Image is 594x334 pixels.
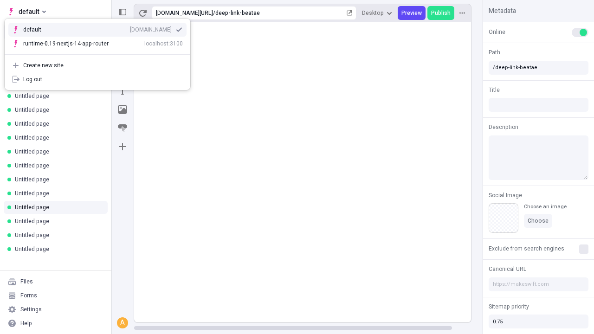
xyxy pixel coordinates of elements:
[15,92,100,100] div: Untitled page
[15,218,100,225] div: Untitled page
[358,6,396,20] button: Desktop
[524,214,552,228] button: Choose
[19,6,39,17] span: default
[114,83,131,99] button: Text
[489,28,505,36] span: Online
[489,277,588,291] input: https://makeswift.com
[401,9,422,17] span: Preview
[362,9,384,17] span: Desktop
[118,318,127,328] div: A
[213,9,215,17] div: /
[524,203,567,210] div: Choose an image
[156,9,213,17] div: [URL][DOMAIN_NAME]
[20,292,37,299] div: Forms
[15,231,100,239] div: Untitled page
[130,26,172,33] div: [DOMAIN_NAME]
[15,106,100,114] div: Untitled page
[528,217,549,225] span: Choose
[5,19,190,54] div: Suggestions
[431,9,451,17] span: Publish
[23,26,56,33] div: default
[489,265,526,273] span: Canonical URL
[4,5,50,19] button: Select site
[15,204,100,211] div: Untitled page
[15,245,100,253] div: Untitled page
[15,176,100,183] div: Untitled page
[23,40,109,47] div: runtime-0.19-nextjs-14-app-router
[15,162,100,169] div: Untitled page
[15,148,100,155] div: Untitled page
[144,40,183,47] div: localhost:3100
[489,48,500,57] span: Path
[489,123,518,131] span: Description
[427,6,454,20] button: Publish
[114,120,131,136] button: Button
[15,120,100,128] div: Untitled page
[398,6,426,20] button: Preview
[15,190,100,197] div: Untitled page
[489,191,522,199] span: Social Image
[15,134,100,141] div: Untitled page
[20,306,42,313] div: Settings
[489,86,500,94] span: Title
[489,244,564,253] span: Exclude from search engines
[20,320,32,327] div: Help
[215,9,345,17] div: deep-link-beatae
[489,302,529,311] span: Sitemap priority
[114,101,131,118] button: Image
[20,278,33,285] div: Files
